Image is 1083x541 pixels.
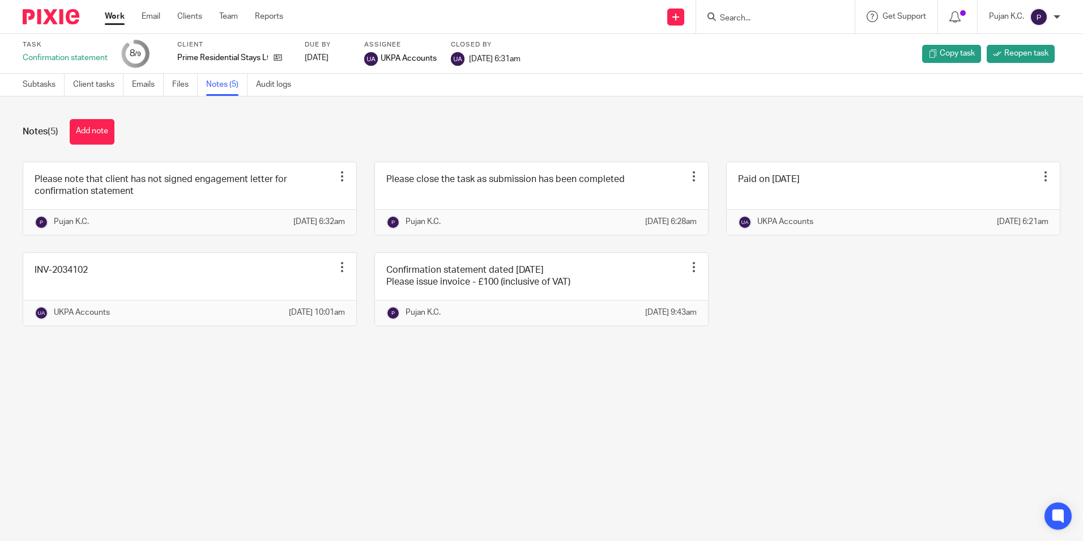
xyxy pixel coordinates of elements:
[206,74,248,96] a: Notes (5)
[997,216,1048,227] p: [DATE] 6:21am
[23,74,65,96] a: Subtasks
[73,74,123,96] a: Client tasks
[23,52,108,64] div: Confirmation statement
[469,54,521,62] span: [DATE] 6:31am
[54,216,89,227] p: Pujan K.C.
[135,51,141,57] small: /9
[386,215,400,229] img: svg%3E
[645,307,697,318] p: [DATE] 9:43am
[105,11,125,22] a: Work
[177,52,268,64] p: Prime Residential Stays Ltd
[289,307,345,318] p: [DATE] 10:01am
[364,40,437,49] label: Assignee
[386,306,400,320] img: svg%3E
[142,11,160,22] a: Email
[23,40,108,49] label: Task
[757,216,813,227] p: UKPA Accounts
[177,11,202,22] a: Clients
[256,74,300,96] a: Audit logs
[719,14,821,24] input: Search
[305,40,350,49] label: Due by
[882,12,926,20] span: Get Support
[987,45,1055,63] a: Reopen task
[940,48,975,59] span: Copy task
[989,11,1024,22] p: Pujan K.C.
[255,11,283,22] a: Reports
[1030,8,1048,26] img: svg%3E
[177,40,291,49] label: Client
[35,215,48,229] img: svg%3E
[48,127,58,136] span: (5)
[364,52,378,66] img: svg%3E
[738,215,752,229] img: svg%3E
[1004,48,1048,59] span: Reopen task
[451,40,521,49] label: Closed by
[293,216,345,227] p: [DATE] 6:32am
[406,307,441,318] p: Pujan K.C.
[172,74,198,96] a: Files
[645,216,697,227] p: [DATE] 6:28am
[132,74,164,96] a: Emails
[922,45,981,63] a: Copy task
[305,52,350,64] div: [DATE]
[406,216,441,227] p: Pujan K.C.
[23,9,79,24] img: Pixie
[219,11,238,22] a: Team
[130,47,141,60] div: 8
[70,119,114,145] button: Add note
[381,53,437,64] span: UKPA Accounts
[23,126,58,138] h1: Notes
[35,306,48,320] img: svg%3E
[54,307,110,318] p: UKPA Accounts
[451,52,464,66] img: svg%3E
